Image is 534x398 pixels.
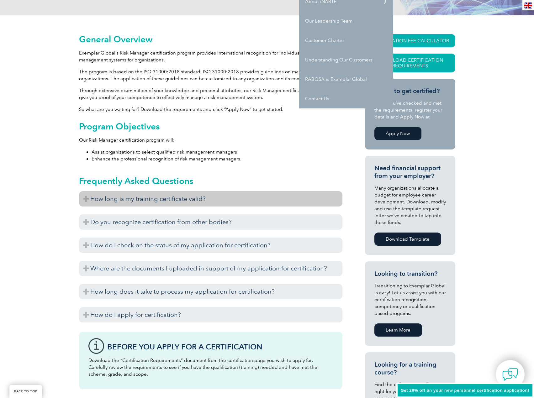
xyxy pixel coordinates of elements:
a: Customer Charter [299,31,393,50]
a: Apply Now [374,127,421,140]
p: Download the “Certification Requirements” document from the certification page you wish to apply ... [88,357,333,378]
span: Get 20% off on your new personnel certification application! [401,388,529,393]
img: en [524,3,532,8]
h3: How long is my training certificate valid? [79,191,342,207]
h3: How do I check on the status of my application for certification? [79,238,342,253]
h3: Before You Apply For a Certification [107,343,333,351]
h3: Do you recognize certification from other bodies? [79,214,342,230]
h3: Ready to get certified? [374,87,446,95]
h2: Program Objectives [79,121,342,131]
h3: Where are the documents I uploaded in support of my application for certification? [79,261,342,276]
img: contact-chat.png [502,367,518,382]
a: BACK TO TOP [9,385,42,398]
a: Learn More [374,323,422,337]
a: Download Certification Requirements [365,54,455,72]
a: CERTIFICATION FEE CALCULATOR [365,34,455,47]
a: Understanding Our Customers [299,50,393,70]
p: Our Risk Manager certification program will: [79,137,342,144]
a: Contact Us [299,89,393,108]
h2: Frequently Asked Questions [79,176,342,186]
li: Assist organizations to select qualified risk management managers [92,149,342,155]
p: Many organizations allocate a budget for employee career development. Download, modify and use th... [374,185,446,226]
p: Through extensive examination of your knowledge and personal attributes, our Risk Manager certifi... [79,87,342,101]
h3: Need financial support from your employer? [374,164,446,180]
p: Transitioning to Exemplar Global is easy! Let us assist you with our certification recognition, c... [374,282,446,317]
p: Exemplar Global’s Risk Manager certification program provides international recognition for indiv... [79,50,342,63]
li: Enhance the professional recognition of risk management managers. [92,155,342,162]
h3: How long does it take to process my application for certification? [79,284,342,299]
a: Our Leadership Team [299,11,393,31]
h3: Looking for a training course? [374,361,446,376]
p: Once you’ve checked and met the requirements, register your details and Apply Now at [374,100,446,120]
h3: Looking to transition? [374,270,446,278]
a: Download Template [374,233,441,246]
p: The program is based on the ISO 31000:2018 standard. ISO 31000:2018 provides guidelines on managi... [79,68,342,82]
p: So what are you waiting for? Download the requirements and click “Apply Now” to get started. [79,106,342,113]
h2: General Overview [79,34,342,44]
h3: How do I apply for certification? [79,307,342,322]
a: RABQSA is Exemplar Global [299,70,393,89]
